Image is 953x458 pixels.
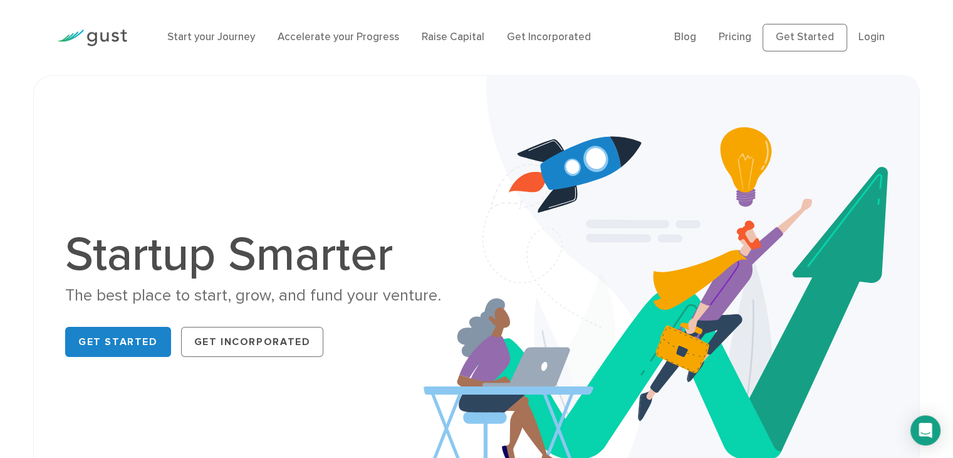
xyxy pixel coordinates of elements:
[422,31,484,43] a: Raise Capital
[65,327,171,357] a: Get Started
[858,31,885,43] a: Login
[674,31,696,43] a: Blog
[763,24,847,51] a: Get Started
[507,31,591,43] a: Get Incorporated
[57,29,127,46] img: Gust Logo
[65,231,467,279] h1: Startup Smarter
[278,31,399,43] a: Accelerate your Progress
[181,327,324,357] a: Get Incorporated
[65,285,467,307] div: The best place to start, grow, and fund your venture.
[167,31,255,43] a: Start your Journey
[719,31,751,43] a: Pricing
[910,415,940,445] div: Open Intercom Messenger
